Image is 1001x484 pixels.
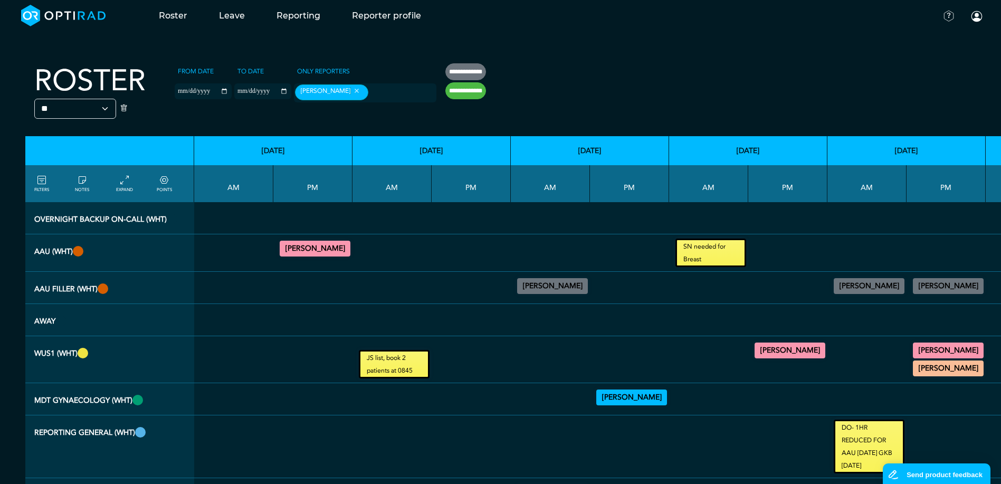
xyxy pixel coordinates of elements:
[519,280,586,292] summary: [PERSON_NAME]
[157,174,172,193] a: collapse/expand expected points
[21,5,106,26] img: brand-opti-rad-logos-blue-and-white-d2f68631ba2948856bd03f2d395fb146ddc8fb01b4b6e9315ea85fa773367...
[350,87,363,94] button: Remove item: '066fdb4f-eb9d-4249-b3e9-c484ce7ef786'
[756,344,824,357] summary: [PERSON_NAME]
[913,278,984,294] div: General US/US Gynaecology 14:00 - 16:30
[598,391,665,404] summary: [PERSON_NAME]
[25,336,194,383] th: WUS1 (WHT)
[827,136,986,165] th: [DATE]
[827,165,907,202] th: AM
[194,136,352,165] th: [DATE]
[590,165,669,202] th: PM
[25,272,194,304] th: AAU FILLER (WHT)
[432,165,511,202] th: PM
[352,136,511,165] th: [DATE]
[25,202,194,234] th: Overnight backup on-call (WHT)
[914,362,982,375] summary: [PERSON_NAME]
[352,165,432,202] th: AM
[755,343,825,358] div: US Gynaecology 14:00 - 17:00
[295,84,368,100] div: [PERSON_NAME]
[194,165,273,202] th: AM
[25,383,194,415] th: MDT GYNAECOLOGY (WHT)
[294,63,353,79] label: Only Reporters
[34,174,49,193] a: FILTERS
[25,234,194,272] th: AAU (WHT)
[175,63,217,79] label: From date
[25,304,194,336] th: Away
[511,165,590,202] th: AM
[116,174,133,193] a: collapse/expand entries
[669,136,827,165] th: [DATE]
[25,415,194,478] th: REPORTING GENERAL (WHT)
[273,165,352,202] th: PM
[913,343,984,358] div: General US/US Gynaecology 14:00 - 16:30
[234,63,267,79] label: To date
[835,421,903,472] small: DO- 1HR REDUCED FOR AAU [DATE] GKB [DATE]
[835,280,903,292] summary: [PERSON_NAME]
[907,165,986,202] th: PM
[913,360,984,376] div: US REP 16:30 - 17:00
[914,280,982,292] summary: [PERSON_NAME]
[360,352,428,377] small: JS list, book 2 patients at 0845
[834,278,904,294] div: MRI Lead 10:30 - 11:30
[511,136,669,165] th: [DATE]
[280,241,350,257] div: CT Trauma & Urgent/MRI Trauma & Urgent 13:30 - 18:30
[34,63,146,99] h2: Roster
[517,278,588,294] div: General CT/General MRI/General XR 10:00 - 12:30
[669,165,748,202] th: AM
[596,390,667,405] div: Gynaecology 14:00 - 17:00
[914,344,982,357] summary: [PERSON_NAME]
[370,88,423,98] input: null
[677,240,745,265] small: SN needed for Breast
[748,165,827,202] th: PM
[75,174,89,193] a: show/hide notes
[281,242,349,255] summary: [PERSON_NAME]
